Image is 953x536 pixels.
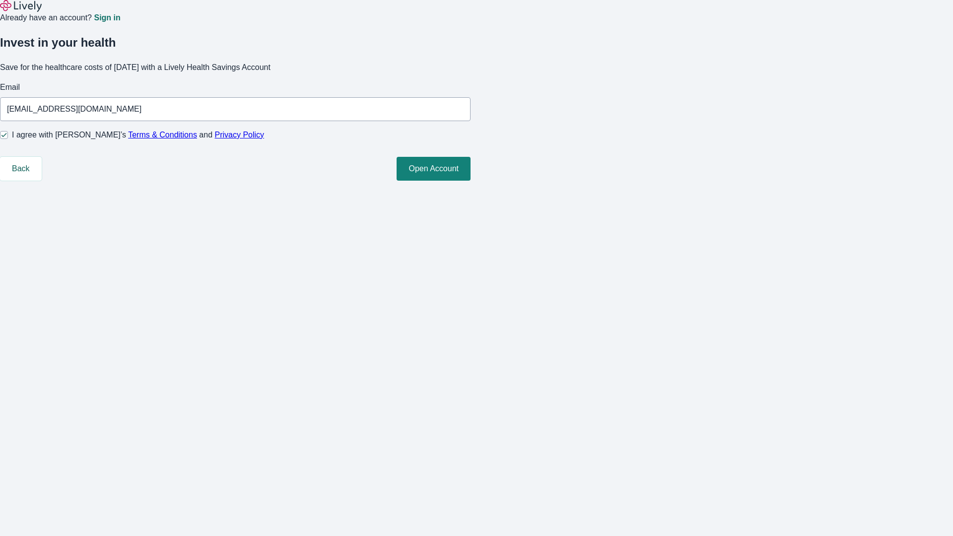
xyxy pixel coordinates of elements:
button: Open Account [397,157,471,181]
a: Privacy Policy [215,131,265,139]
span: I agree with [PERSON_NAME]’s and [12,129,264,141]
a: Terms & Conditions [128,131,197,139]
a: Sign in [94,14,120,22]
